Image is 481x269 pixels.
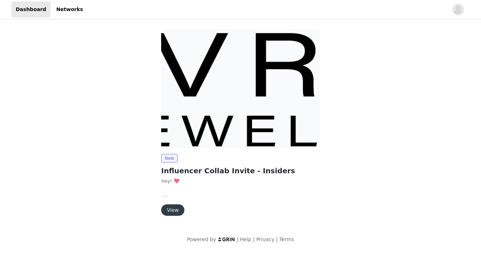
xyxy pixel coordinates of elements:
[279,236,294,242] a: Terms
[218,237,235,241] img: logo
[52,1,87,18] a: Networks
[161,29,320,148] img: Evry Jewels
[240,236,252,242] a: Help
[161,165,320,176] h2: Influencer Collab Invite - Insiders
[161,154,178,163] span: New
[161,178,320,185] p: Hey! 💖
[455,4,461,15] div: avatar
[256,236,274,242] a: Privacy
[11,1,50,18] a: Dashboard
[237,236,239,242] span: |
[161,208,184,213] a: View
[161,204,184,216] button: View
[253,236,255,242] span: |
[276,236,278,242] span: |
[187,236,216,242] span: Powered by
